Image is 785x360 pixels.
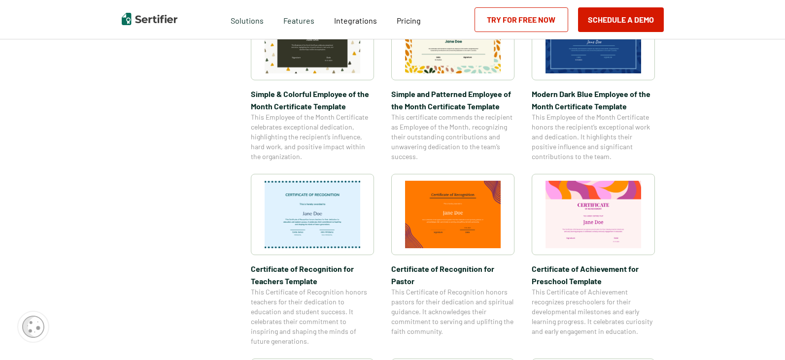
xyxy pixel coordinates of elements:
span: This Certificate of Recognition honors teachers for their dedication to education and student suc... [251,287,374,346]
a: Certificate of Achievement for Preschool TemplateCertificate of Achievement for Preschool Templat... [532,174,655,346]
img: Simple and Patterned Employee of the Month Certificate Template [405,6,501,73]
span: Solutions [231,13,264,26]
span: Integrations [334,16,377,25]
span: Features [283,13,314,26]
a: Try for Free Now [475,7,568,32]
span: Simple & Colorful Employee of the Month Certificate Template [251,88,374,112]
a: Integrations [334,13,377,26]
a: Certificate of Recognition for PastorCertificate of Recognition for PastorThis Certificate of Rec... [391,174,514,346]
iframe: Chat Widget [736,313,785,360]
span: This certificate commends the recipient as Employee of the Month, recognizing their outstanding c... [391,112,514,162]
img: Simple & Colorful Employee of the Month Certificate Template [265,6,360,73]
span: This Employee of the Month Certificate honors the recipient’s exceptional work and dedication. It... [532,112,655,162]
span: Modern Dark Blue Employee of the Month Certificate Template [532,88,655,112]
img: Sertifier | Digital Credentialing Platform [122,13,177,25]
a: Certificate of Recognition for Teachers TemplateCertificate of Recognition for Teachers TemplateT... [251,174,374,346]
button: Schedule a Demo [578,7,664,32]
a: Pricing [397,13,421,26]
span: Certificate of Recognition for Teachers Template [251,262,374,287]
span: This Employee of the Month Certificate celebrates exceptional dedication, highlighting the recipi... [251,112,374,162]
span: This Certificate of Achievement recognizes preschoolers for their developmental milestones and ea... [532,287,655,336]
img: Certificate of Recognition for Pastor [405,181,501,248]
img: Cookie Popup Icon [22,316,44,338]
span: Simple and Patterned Employee of the Month Certificate Template [391,88,514,112]
img: Modern Dark Blue Employee of the Month Certificate Template [546,6,641,73]
span: Pricing [397,16,421,25]
span: Certificate of Recognition for Pastor [391,262,514,287]
span: Certificate of Achievement for Preschool Template [532,262,655,287]
img: Certificate of Recognition for Teachers Template [265,181,360,248]
span: This Certificate of Recognition honors pastors for their dedication and spiritual guidance. It ac... [391,287,514,336]
img: Certificate of Achievement for Preschool Template [546,181,641,248]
